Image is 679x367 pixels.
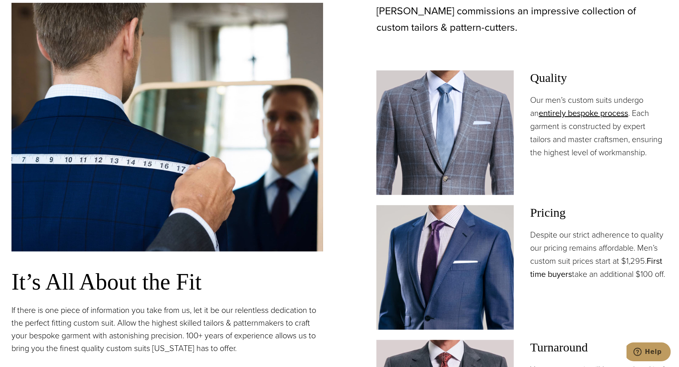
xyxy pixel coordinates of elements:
[539,107,628,119] a: entirely bespoke process
[530,228,668,281] p: Despite our strict adherence to quality our pricing remains affordable. Men’s custom suit prices ...
[376,70,514,195] img: Client in Zegna grey windowpane bespoke suit with white shirt and light blue tie.
[530,255,662,280] a: First time buyers
[530,340,668,355] h3: Turnaround
[11,3,323,251] img: Bespoke tailor measuring the shoulder of client wearing a blue bespoke suit.
[11,304,323,355] p: If there is one piece of information you take from us, let it be our relentless dedication to the...
[530,205,668,220] h3: Pricing
[530,70,668,85] h3: Quality
[11,268,323,296] h3: It’s All About the Fit
[376,3,668,36] p: [PERSON_NAME] commissions an impressive collection of custom tailors & pattern-cutters.
[627,342,671,363] iframe: Opens a widget where you can chat to one of our agents
[530,93,668,159] p: Our men’s custom suits undergo an . Each garment is constructed by expert tailors and master craf...
[376,205,514,330] img: Client in blue solid custom made suit with white shirt and navy tie. Fabric by Scabal.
